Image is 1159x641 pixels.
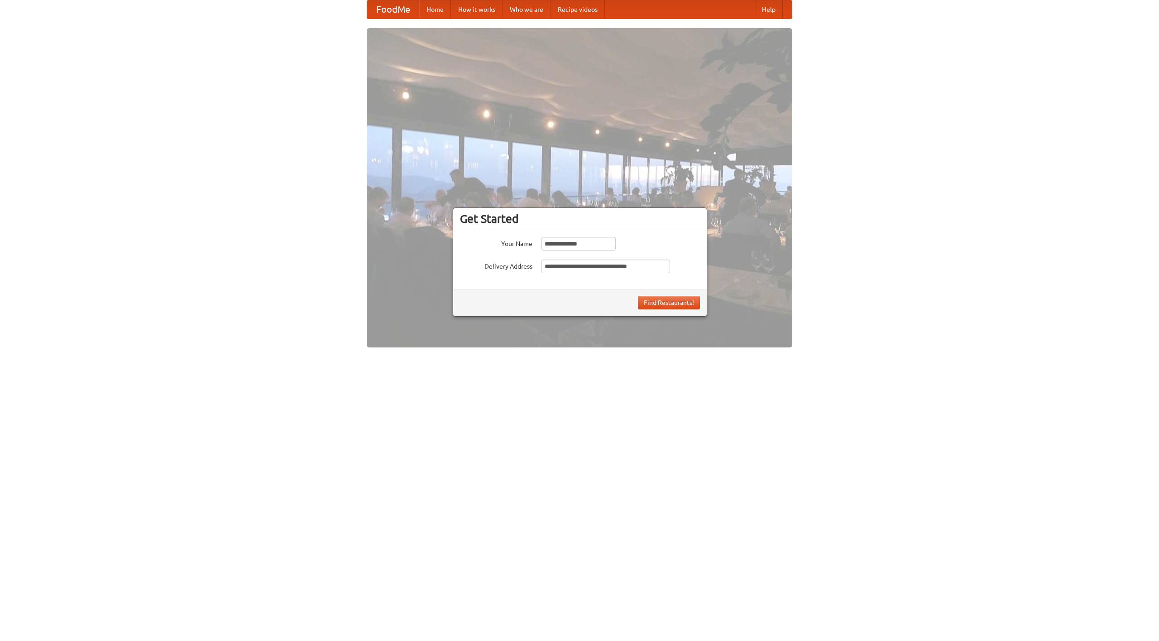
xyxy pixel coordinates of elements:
a: Help [755,0,783,19]
button: Find Restaurants! [638,296,700,309]
a: Who we are [503,0,551,19]
h3: Get Started [460,212,700,226]
a: FoodMe [367,0,419,19]
a: Home [419,0,451,19]
label: Delivery Address [460,260,532,271]
a: Recipe videos [551,0,605,19]
a: How it works [451,0,503,19]
label: Your Name [460,237,532,248]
